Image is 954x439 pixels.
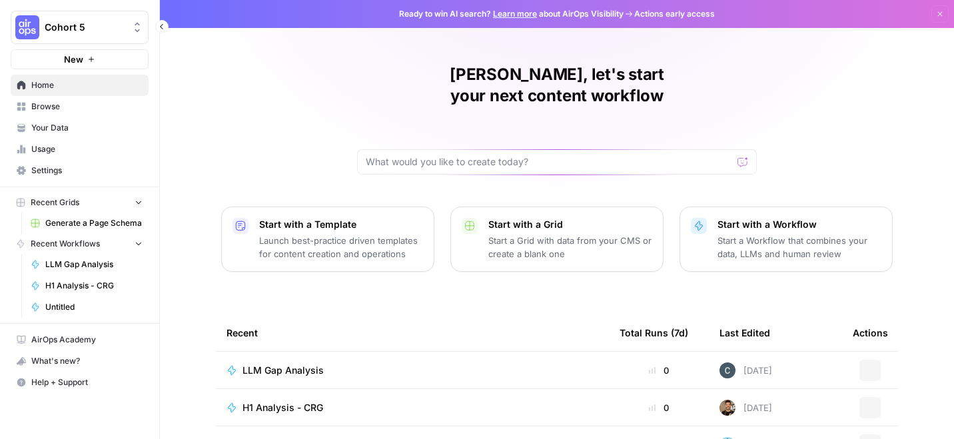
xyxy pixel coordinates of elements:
a: Home [11,75,149,96]
a: H1 Analysis - CRG [227,401,598,414]
a: LLM Gap Analysis [227,364,598,377]
span: Ready to win AI search? about AirOps Visibility [399,8,624,20]
div: Recent [227,314,598,351]
span: LLM Gap Analysis [45,258,143,270]
button: Start with a WorkflowStart a Workflow that combines your data, LLMs and human review [680,207,893,272]
span: Recent Workflows [31,238,100,250]
div: 0 [620,364,698,377]
span: Browse [31,101,143,113]
button: Start with a TemplateLaunch best-practice driven templates for content creation and operations [221,207,434,272]
span: Your Data [31,122,143,134]
a: LLM Gap Analysis [25,254,149,275]
img: 9zdwb908u64ztvdz43xg4k8su9w3 [719,362,735,378]
div: [DATE] [719,362,772,378]
span: Cohort 5 [45,21,125,34]
button: Recent Workflows [11,234,149,254]
span: New [64,53,83,66]
span: Recent Grids [31,197,79,209]
a: Untitled [25,296,149,318]
span: H1 Analysis - CRG [45,280,143,292]
span: H1 Analysis - CRG [242,401,323,414]
p: Start a Grid with data from your CMS or create a blank one [488,234,652,260]
span: Usage [31,143,143,155]
a: Your Data [11,117,149,139]
button: Start with a GridStart a Grid with data from your CMS or create a blank one [450,207,664,272]
a: Usage [11,139,149,160]
button: What's new? [11,350,149,372]
button: Recent Grids [11,193,149,213]
p: Start with a Workflow [717,218,881,231]
img: 36rz0nf6lyfqsoxlb67712aiq2cf [719,400,735,416]
img: Cohort 5 Logo [15,15,39,39]
span: LLM Gap Analysis [242,364,324,377]
input: What would you like to create today? [366,155,732,169]
h1: [PERSON_NAME], let's start your next content workflow [357,64,757,107]
span: Generate a Page Schema [45,217,143,229]
span: Home [31,79,143,91]
a: H1 Analysis - CRG [25,275,149,296]
div: Last Edited [719,314,770,351]
div: 0 [620,401,698,414]
div: [DATE] [719,400,772,416]
a: AirOps Academy [11,329,149,350]
span: Actions early access [634,8,715,20]
span: Help + Support [31,376,143,388]
span: AirOps Academy [31,334,143,346]
button: Help + Support [11,372,149,393]
p: Launch best-practice driven templates for content creation and operations [259,234,423,260]
button: New [11,49,149,69]
button: Workspace: Cohort 5 [11,11,149,44]
div: What's new? [11,351,148,371]
div: Actions [853,314,888,351]
a: Browse [11,96,149,117]
a: Learn more [493,9,537,19]
div: Total Runs (7d) [620,314,688,351]
span: Untitled [45,301,143,313]
a: Settings [11,160,149,181]
p: Start with a Grid [488,218,652,231]
p: Start with a Template [259,218,423,231]
a: Generate a Page Schema [25,213,149,234]
span: Settings [31,165,143,177]
p: Start a Workflow that combines your data, LLMs and human review [717,234,881,260]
